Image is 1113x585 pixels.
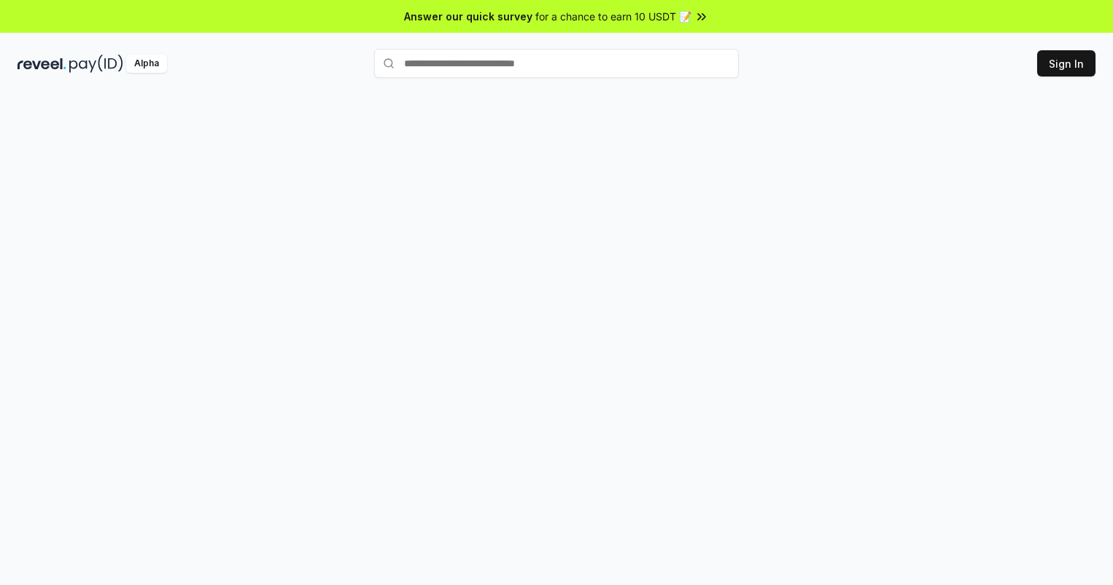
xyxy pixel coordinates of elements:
img: pay_id [69,55,123,73]
div: Alpha [126,55,167,73]
button: Sign In [1037,50,1095,76]
span: for a chance to earn 10 USDT 📝 [535,9,691,24]
span: Answer our quick survey [404,9,532,24]
img: reveel_dark [18,55,66,73]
